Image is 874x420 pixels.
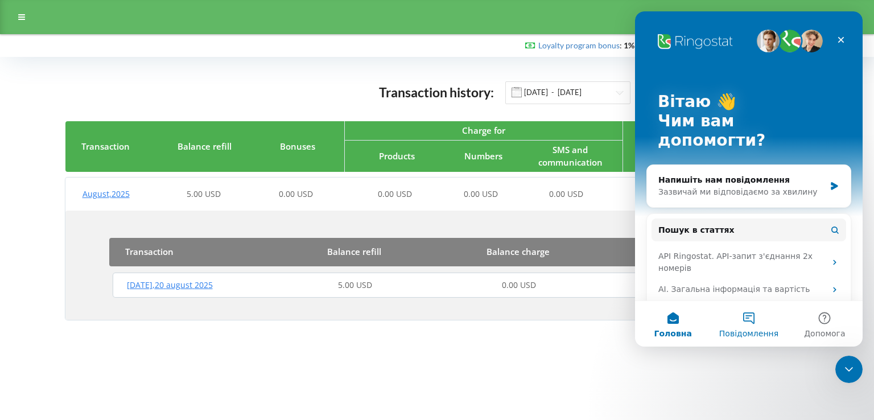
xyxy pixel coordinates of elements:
a: Loyalty program bonus [538,40,620,50]
span: Products [379,150,415,162]
span: Transaction [81,141,130,152]
span: August , 2025 [83,188,130,199]
span: SMS and сommunication [538,144,603,167]
iframe: Intercom live chat [635,11,863,347]
span: 5.00 USD [338,279,372,290]
span: Bonuses [280,141,315,152]
strong: 1% [624,40,646,50]
span: 0.00 USD [279,188,313,199]
span: [DATE] , 20 august 2025 [127,279,213,290]
span: 0.00 USD [378,188,412,199]
span: Transaction [125,246,174,257]
span: Balance charge [487,246,550,257]
span: Balance refill [327,246,381,257]
span: 0.00 USD [464,188,498,199]
span: 0.00 USD [502,279,536,290]
span: Numbers [464,150,502,162]
span: 5.00 USD [187,188,221,199]
span: : [538,40,622,50]
span: 0.00 USD [549,188,583,199]
span: Transaction history: [379,84,494,100]
span: Balance refill [178,141,232,152]
iframe: Intercom live chat [835,356,863,383]
span: Charge for [462,125,505,136]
